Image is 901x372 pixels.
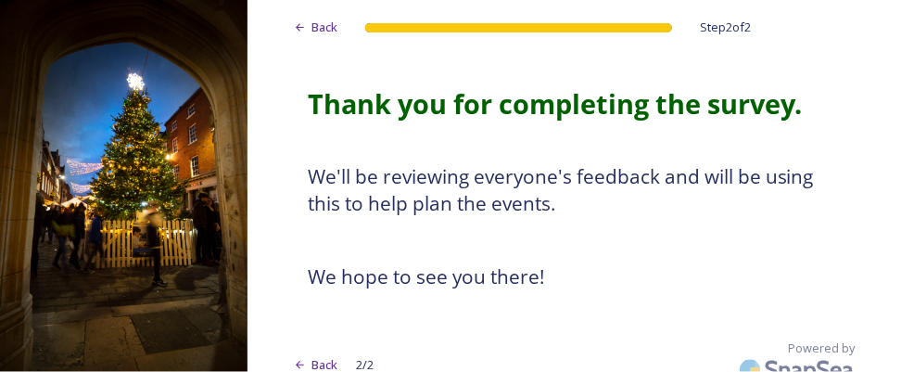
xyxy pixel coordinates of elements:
strong: Thank you for completing the survey. [308,85,803,122]
span: Powered by [788,340,855,357]
h3: We hope to see you there! [308,263,841,291]
h3: We'll be reviewing everyone's feedback and will be using this to help plan the events. [308,163,841,218]
span: Back [311,19,337,36]
span: Step 2 of 2 [700,19,751,36]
